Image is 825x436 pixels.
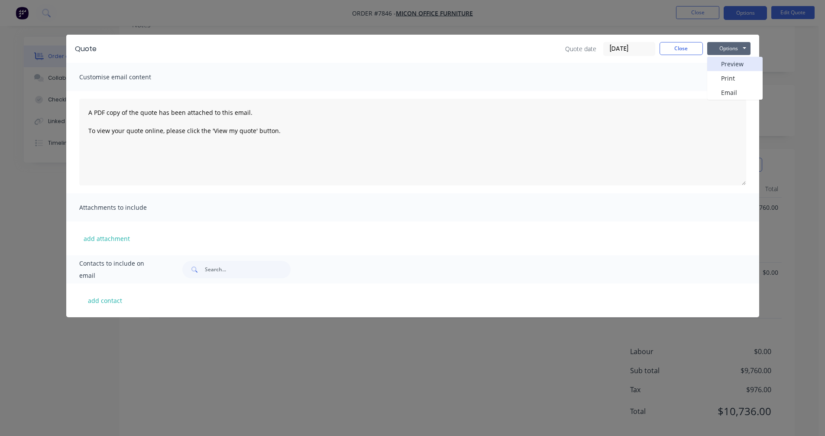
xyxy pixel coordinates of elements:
[707,85,763,100] button: Email
[79,257,161,282] span: Contacts to include on email
[660,42,703,55] button: Close
[707,42,751,55] button: Options
[565,44,596,53] span: Quote date
[79,294,131,307] button: add contact
[707,57,763,71] button: Preview
[75,44,97,54] div: Quote
[79,71,175,83] span: Customise email content
[707,71,763,85] button: Print
[79,232,134,245] button: add attachment
[79,202,175,214] span: Attachments to include
[205,261,291,278] input: Search...
[79,99,746,185] textarea: A PDF copy of the quote has been attached to this email. To view your quote online, please click ...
